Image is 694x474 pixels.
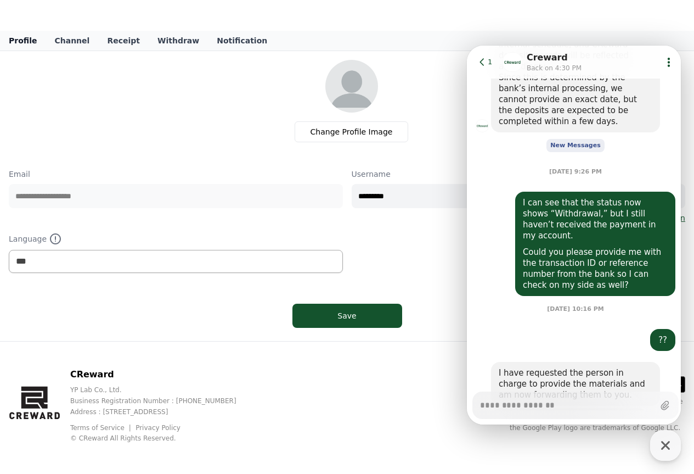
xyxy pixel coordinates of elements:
p: © CReward All Rights Reserved. [70,434,254,443]
p: CReward [70,368,254,381]
p: Username [352,169,686,180]
a: Terms of Service [70,424,133,432]
p: YP Lab Co., Ltd. [70,386,254,394]
div: Save [314,310,380,321]
p: Address : [STREET_ADDRESS] [70,408,254,416]
p: Language [9,232,343,246]
a: Withdraw [149,31,208,51]
iframe: Channel chat [467,46,681,425]
label: Change Profile Image [295,121,409,142]
a: Channel [46,31,98,51]
a: Receipt [98,31,149,51]
p: Business Registration Number : [PHONE_NUMBER] [70,397,254,405]
button: Save [292,304,402,328]
a: CReward [9,7,91,24]
img: profile_image [325,60,378,113]
a: Notification [208,31,276,51]
a: Privacy Policy [136,424,180,432]
p: Email [9,169,343,180]
span: CReward [26,7,91,24]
